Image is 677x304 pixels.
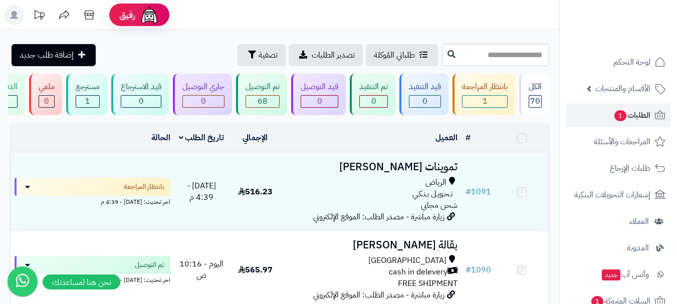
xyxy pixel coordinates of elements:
[466,186,471,198] span: #
[135,260,164,270] span: تم التوصيل
[179,258,223,281] span: اليوم - 10:16 ص
[614,110,626,121] span: 1
[450,74,517,115] a: بانتظار المراجعة 1
[574,188,650,202] span: إشعارات التحويلات البنكية
[301,96,338,107] div: 0
[425,177,446,188] span: الرياض
[466,186,491,198] a: #1091
[466,264,471,276] span: #
[566,130,671,154] a: المراجعات والأسئلة
[594,135,650,149] span: المراجعات والأسئلة
[234,74,289,115] a: تم التوصيل 68
[566,50,671,74] a: لوحة التحكم
[238,186,273,198] span: 516.23
[286,161,458,173] h3: تموينات [PERSON_NAME]
[289,44,363,66] a: تصدير الطلبات
[595,82,650,96] span: الأقسام والمنتجات
[313,289,444,301] span: زيارة مباشرة - مصدر الطلب: الموقع الإلكتروني
[530,95,540,107] span: 70
[517,74,551,115] a: الكل70
[435,132,458,144] a: العميل
[171,74,234,115] a: جاري التوصيل 0
[566,183,671,207] a: إشعارات التحويلات البنكية
[15,274,170,284] div: اخر تحديث: [DATE] - 4:33 م
[76,81,100,93] div: مسترجع
[366,44,438,66] a: طلباتي المُوكلة
[466,264,491,276] a: #1090
[238,44,286,66] button: تصفية
[374,49,415,61] span: طلباتي المُوكلة
[360,96,387,107] div: 0
[566,262,671,286] a: وآتس آبجديد
[187,180,216,203] span: [DATE] - 4:39 م
[389,266,447,278] span: cash in delevery
[359,81,388,93] div: تم التنفيذ
[201,95,206,107] span: 0
[301,81,338,93] div: قيد التوصيل
[529,81,542,93] div: الكل
[258,95,268,107] span: 68
[139,5,159,25] img: ai-face.png
[20,49,74,61] span: إضافة طلب جديد
[466,132,471,144] a: #
[179,132,224,144] a: تاريخ الطلب
[182,81,224,93] div: جاري التوصيل
[317,95,322,107] span: 0
[39,96,54,107] div: 0
[613,108,650,122] span: الطلبات
[183,96,224,107] div: 0
[566,236,671,260] a: المدونة
[246,81,280,93] div: تم التوصيل
[601,267,649,281] span: وآتس آب
[627,241,649,255] span: المدونة
[124,182,164,192] span: بانتظار المراجعة
[243,132,268,144] a: الإجمالي
[412,188,453,200] span: تـحـويـل بـنـكـي
[463,96,507,107] div: 1
[483,95,488,107] span: 1
[462,81,508,93] div: بانتظار المراجعة
[409,81,441,93] div: قيد التنفيذ
[613,55,650,69] span: لوحة التحكم
[139,95,144,107] span: 0
[566,103,671,127] a: الطلبات1
[289,74,348,115] a: قيد التوصيل 0
[398,277,458,289] span: FREE SHIPMENT
[121,81,161,93] div: قيد الاسترجاع
[602,269,620,280] span: جديد
[27,5,52,28] a: تحديثات المنصة
[44,95,49,107] span: 0
[238,264,273,276] span: 565.97
[85,95,90,107] span: 1
[39,81,55,93] div: ملغي
[348,74,397,115] a: تم التنفيذ 0
[119,9,135,21] span: رفيق
[15,196,170,206] div: اخر تحديث: [DATE] - 4:39 م
[76,96,99,107] div: 1
[609,28,667,49] img: logo-2.png
[422,95,427,107] span: 0
[312,49,355,61] span: تصدير الطلبات
[313,211,444,223] span: زيارة مباشرة - مصدر الطلب: الموقع الإلكتروني
[64,74,109,115] a: مسترجع 1
[109,74,171,115] a: قيد الاسترجاع 0
[566,209,671,233] a: العملاء
[246,96,279,107] div: 68
[286,239,458,251] h3: بقالة [PERSON_NAME]
[151,132,170,144] a: الحالة
[397,74,450,115] a: قيد التنفيذ 0
[409,96,440,107] div: 0
[566,156,671,180] a: طلبات الإرجاع
[629,214,649,228] span: العملاء
[371,95,376,107] span: 0
[27,74,64,115] a: ملغي 0
[421,199,458,211] span: شحن مجاني
[121,96,161,107] div: 0
[610,161,650,175] span: طلبات الإرجاع
[368,255,446,266] span: [GEOGRAPHIC_DATA]
[12,44,96,66] a: إضافة طلب جديد
[259,49,278,61] span: تصفية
